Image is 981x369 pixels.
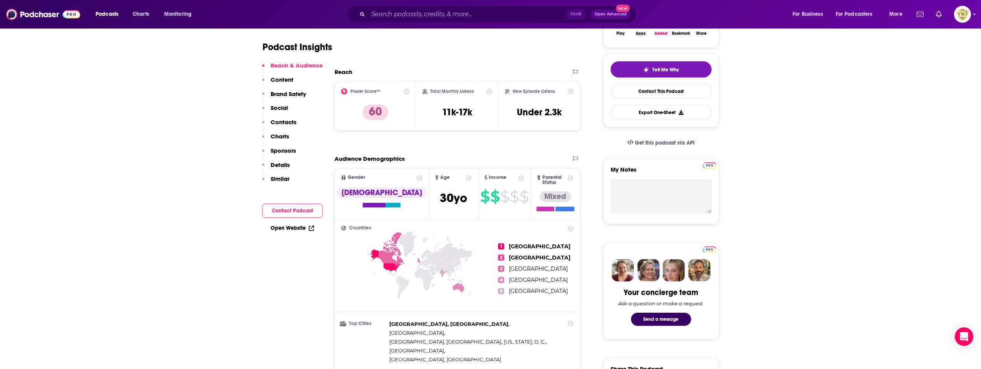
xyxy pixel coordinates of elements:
[611,61,712,78] button: tell me why sparkleTell Me Why
[271,161,290,168] p: Details
[513,89,555,94] h2: New Episode Listens
[618,300,704,307] div: Ask a question or make a request.
[672,31,690,36] div: Bookmark
[643,67,649,73] img: tell me why sparkle
[611,105,712,120] button: Export One-Sheet
[262,161,290,175] button: Details
[504,337,547,346] span: ,
[354,5,644,23] div: Search podcasts, credits, & more...
[164,9,192,20] span: Monitoring
[612,259,634,281] img: Sydney Profile
[262,175,289,189] button: Similar
[703,161,716,168] a: Pro website
[954,6,971,23] button: Show profile menu
[509,276,568,283] span: [GEOGRAPHIC_DATA]
[341,321,386,326] h3: Top Cities
[442,106,472,118] h3: 11k-17k
[389,346,445,355] span: ,
[337,187,427,198] div: [DEMOGRAPHIC_DATA]
[262,76,293,90] button: Content
[159,8,202,20] button: open menu
[335,155,405,162] h2: Audience Demographics
[271,62,323,69] p: Reach & Audience
[363,104,388,120] p: 60
[262,204,323,218] button: Contact Podcast
[262,147,296,161] button: Sponsors
[655,31,668,36] div: Added
[262,62,323,76] button: Reach & Audience
[540,191,571,202] div: Mixed
[350,89,380,94] h2: Power Score™
[262,90,306,104] button: Brand Safety
[389,329,445,337] span: ,
[616,31,624,36] div: Play
[271,90,306,98] p: Brand Safety
[271,175,289,182] p: Similar
[500,190,509,203] span: $
[517,106,562,118] h3: Under 2.3k
[498,243,504,249] span: 1
[6,7,80,22] img: Podchaser - Follow, Share and Rate Podcasts
[688,259,710,281] img: Jon Profile
[787,8,833,20] button: open menu
[440,190,467,206] span: 30 yo
[595,12,627,16] span: Open Advanced
[703,245,716,253] a: Pro website
[498,277,504,283] span: 4
[271,104,288,111] p: Social
[631,313,691,326] button: Send a message
[567,9,585,19] span: Ctrl K
[831,8,884,20] button: open menu
[349,226,371,231] span: Countries
[591,10,630,19] button: Open AdvancedNew
[836,9,873,20] span: For Podcasters
[348,175,365,180] span: Gender
[490,190,500,203] span: $
[389,330,444,336] span: [GEOGRAPHIC_DATA]
[335,68,352,76] h2: Reach
[498,288,504,294] span: 5
[611,166,712,179] label: My Notes
[635,140,695,146] span: Get this podcast via API
[271,225,314,231] a: Open Website
[440,175,450,180] span: Age
[624,288,698,297] div: Your concierge team
[510,190,519,203] span: $
[509,254,570,261] span: [GEOGRAPHIC_DATA]
[955,327,973,346] div: Open Intercom Messenger
[271,133,289,140] p: Charts
[542,175,566,185] span: Parental Status
[621,133,701,152] a: Get this podcast via API
[703,246,716,253] img: Podchaser Pro
[914,8,927,21] a: Show notifications dropdown
[509,288,568,295] span: [GEOGRAPHIC_DATA]
[696,31,707,36] div: Share
[96,9,118,20] span: Podcasts
[389,320,510,329] span: ,
[663,259,685,281] img: Jules Profile
[611,84,712,99] a: Contact This Podcast
[368,8,567,20] input: Search podcasts, credits, & more...
[430,89,474,94] h2: Total Monthly Listens
[884,8,912,20] button: open menu
[389,321,508,327] span: [GEOGRAPHIC_DATA], [GEOGRAPHIC_DATA]
[636,31,646,36] div: Apps
[480,190,490,203] span: $
[954,6,971,23] img: User Profile
[389,356,501,362] span: [GEOGRAPHIC_DATA], [GEOGRAPHIC_DATA]
[637,259,660,281] img: Barbara Profile
[933,8,945,21] a: Show notifications dropdown
[262,104,288,118] button: Social
[271,118,296,126] p: Contacts
[793,9,823,20] span: For Business
[271,147,296,154] p: Sponsors
[262,133,289,147] button: Charts
[509,265,568,272] span: [GEOGRAPHIC_DATA]
[262,118,296,133] button: Contacts
[262,41,332,53] h1: Podcast Insights
[509,243,570,250] span: [GEOGRAPHIC_DATA]
[703,162,716,168] img: Podchaser Pro
[498,266,504,272] span: 3
[504,339,545,345] span: [US_STATE], D. C.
